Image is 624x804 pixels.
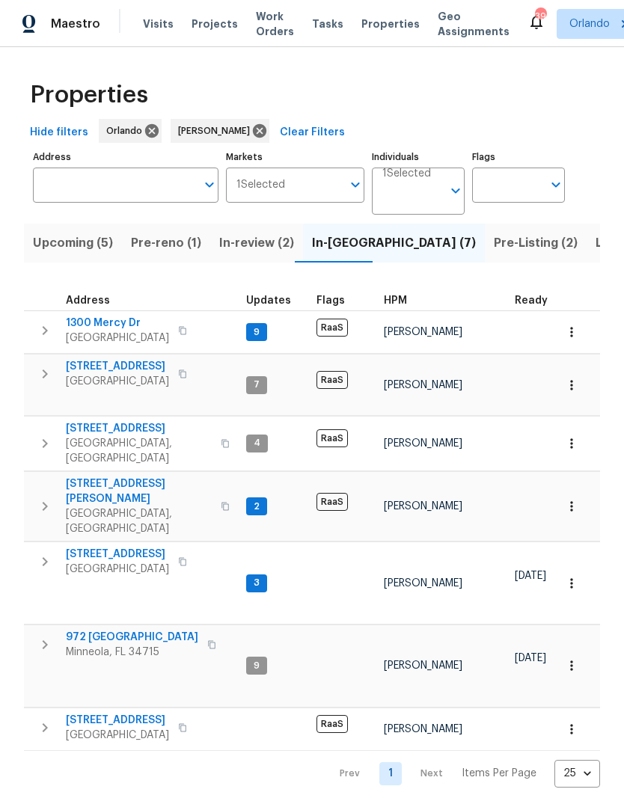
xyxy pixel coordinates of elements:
[515,653,546,663] span: [DATE]
[66,359,169,374] span: [STREET_ADDRESS]
[515,295,548,306] span: Ready
[236,179,285,191] span: 1 Selected
[274,119,351,147] button: Clear Filters
[171,119,269,143] div: [PERSON_NAME]
[535,9,545,24] div: 39
[316,295,345,306] span: Flags
[384,660,462,671] span: [PERSON_NAME]
[30,123,88,142] span: Hide filters
[66,506,212,536] span: [GEOGRAPHIC_DATA], [GEOGRAPHIC_DATA]
[515,571,546,581] span: [DATE]
[462,766,536,781] p: Items Per Page
[99,119,162,143] div: Orlando
[280,123,345,142] span: Clear Filters
[316,319,348,337] span: RaaS
[312,19,343,29] span: Tasks
[384,501,462,512] span: [PERSON_NAME]
[256,9,294,39] span: Work Orders
[445,180,466,201] button: Open
[384,380,462,390] span: [PERSON_NAME]
[312,233,476,254] span: In-[GEOGRAPHIC_DATA] (7)
[66,713,169,728] span: [STREET_ADDRESS]
[33,233,113,254] span: Upcoming (5)
[66,476,212,506] span: [STREET_ADDRESS][PERSON_NAME]
[472,153,565,162] label: Flags
[199,174,220,195] button: Open
[51,16,100,31] span: Maestro
[372,153,465,162] label: Individuals
[384,578,462,589] span: [PERSON_NAME]
[494,233,578,254] span: Pre-Listing (2)
[545,174,566,195] button: Open
[178,123,256,138] span: [PERSON_NAME]
[384,724,462,734] span: [PERSON_NAME]
[361,16,420,31] span: Properties
[246,295,291,306] span: Updates
[384,438,462,449] span: [PERSON_NAME]
[248,660,266,672] span: 9
[316,429,348,447] span: RaaS
[66,331,169,346] span: [GEOGRAPHIC_DATA]
[379,762,402,785] a: Goto page 1
[515,295,561,306] div: Earliest renovation start date (first business day after COE or Checkout)
[66,562,169,577] span: [GEOGRAPHIC_DATA]
[33,153,218,162] label: Address
[316,493,348,511] span: RaaS
[30,88,148,102] span: Properties
[106,123,148,138] span: Orlando
[66,728,169,743] span: [GEOGRAPHIC_DATA]
[219,233,294,254] span: In-review (2)
[316,715,348,733] span: RaaS
[569,16,610,31] span: Orlando
[554,754,600,793] div: 25
[66,547,169,562] span: [STREET_ADDRESS]
[248,378,266,391] span: 7
[66,374,169,389] span: [GEOGRAPHIC_DATA]
[66,630,198,645] span: 972 [GEOGRAPHIC_DATA]
[66,295,110,306] span: Address
[345,174,366,195] button: Open
[248,500,266,513] span: 2
[384,295,407,306] span: HPM
[438,9,510,39] span: Geo Assignments
[131,233,201,254] span: Pre-reno (1)
[248,437,266,449] span: 4
[24,119,94,147] button: Hide filters
[66,316,169,331] span: 1300 Mercy Dr
[192,16,238,31] span: Projects
[226,153,365,162] label: Markets
[248,326,266,339] span: 9
[325,760,600,788] nav: Pagination Navigation
[66,645,198,660] span: Minneola, FL 34715
[316,371,348,389] span: RaaS
[66,436,212,466] span: [GEOGRAPHIC_DATA], [GEOGRAPHIC_DATA]
[384,327,462,337] span: [PERSON_NAME]
[248,577,266,589] span: 3
[143,16,174,31] span: Visits
[66,421,212,436] span: [STREET_ADDRESS]
[382,168,431,180] span: 1 Selected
